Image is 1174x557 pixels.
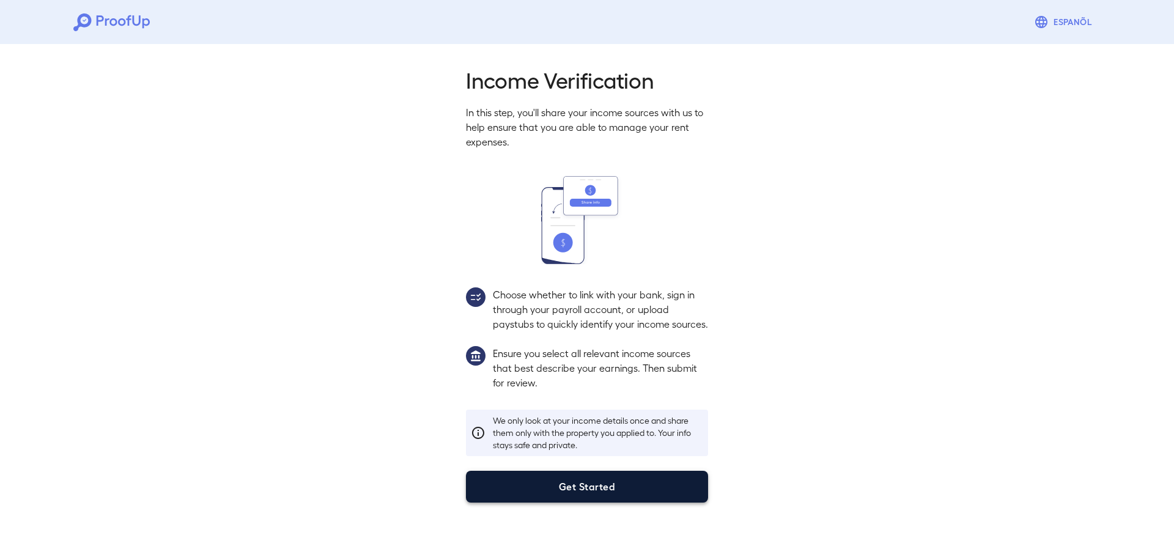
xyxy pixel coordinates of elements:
[466,287,485,307] img: group2.svg
[1029,10,1101,34] button: Espanõl
[493,346,708,390] p: Ensure you select all relevant income sources that best describe your earnings. Then submit for r...
[493,287,708,331] p: Choose whether to link with your bank, sign in through your payroll account, or upload paystubs t...
[466,471,708,503] button: Get Started
[466,66,708,93] h2: Income Verification
[541,176,633,264] img: transfer_money.svg
[466,105,708,149] p: In this step, you'll share your income sources with us to help ensure that you are able to manage...
[466,346,485,366] img: group1.svg
[493,415,703,451] p: We only look at your income details once and share them only with the property you applied to. Yo...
